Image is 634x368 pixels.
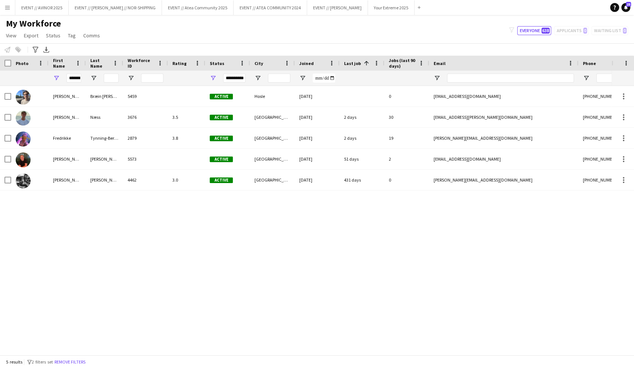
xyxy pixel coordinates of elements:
div: 431 days [340,170,384,190]
img: Fredrik Bronken Næss [16,111,31,126]
div: [DATE] [295,170,340,190]
div: 30 [384,107,429,127]
div: [EMAIL_ADDRESS][DOMAIN_NAME] [429,149,578,169]
div: 0 [384,86,429,106]
a: Status [43,31,63,40]
button: Open Filter Menu [299,75,306,81]
img: Fredrik Bræin Groth [16,90,31,105]
div: [EMAIL_ADDRESS][DOMAIN_NAME] [429,86,578,106]
div: [GEOGRAPHIC_DATA] [250,107,295,127]
button: Open Filter Menu [210,75,216,81]
img: Fredrik Øien [16,173,31,188]
span: My Workforce [6,18,61,29]
div: Tynning-Bergestuen [86,128,123,148]
div: [PERSON_NAME] [49,86,86,106]
div: [PERSON_NAME] [49,107,86,127]
div: 0 [384,170,429,190]
span: Active [210,177,233,183]
span: Last Name [90,58,110,69]
input: Last Name Filter Input [104,74,119,83]
button: EVENT // ATEA COMMUNITY 2024 [234,0,307,15]
div: Næss [86,107,123,127]
button: EVENT // Atea Community 2025 [162,0,234,15]
a: 25 [621,3,630,12]
div: [GEOGRAPHIC_DATA] [250,128,295,148]
div: Bræin [PERSON_NAME] [86,86,123,106]
button: Open Filter Menu [128,75,134,81]
a: Tag [65,31,79,40]
span: Active [210,157,233,162]
div: [EMAIL_ADDRESS][PERSON_NAME][DOMAIN_NAME] [429,107,578,127]
div: 2 days [340,128,384,148]
div: [PERSON_NAME] [49,149,86,169]
span: Joined [299,61,314,66]
div: 3.0 [168,170,205,190]
div: [DATE] [295,128,340,148]
span: Email [434,61,446,66]
div: 51 days [340,149,384,169]
div: [PERSON_NAME] [86,170,123,190]
span: Status [46,32,60,39]
button: Open Filter Menu [434,75,440,81]
a: Export [21,31,41,40]
div: 2879 [123,128,168,148]
span: Export [24,32,38,39]
div: 5573 [123,149,168,169]
div: [PERSON_NAME][EMAIL_ADDRESS][DOMAIN_NAME] [429,170,578,190]
input: Email Filter Input [447,74,574,83]
span: 25 [626,2,631,7]
div: [PERSON_NAME] [86,149,123,169]
span: First Name [53,58,72,69]
button: Your Extreme 2025 [368,0,415,15]
div: [PERSON_NAME][EMAIL_ADDRESS][DOMAIN_NAME] [429,128,578,148]
span: Tag [68,32,76,39]
span: Comms [83,32,100,39]
div: 3.8 [168,128,205,148]
button: EVENT // [PERSON_NAME] [307,0,368,15]
button: Open Filter Menu [254,75,261,81]
app-action-btn: Export XLSX [42,45,51,54]
div: 19 [384,128,429,148]
div: [DATE] [295,149,340,169]
img: Karl Fredrik Roos [16,152,31,167]
span: Status [210,61,224,66]
span: City [254,61,263,66]
div: Hosle [250,86,295,106]
input: Workforce ID Filter Input [141,74,163,83]
span: View [6,32,16,39]
div: 4462 [123,170,168,190]
input: City Filter Input [268,74,290,83]
span: Jobs (last 90 days) [389,58,416,69]
div: [DATE] [295,107,340,127]
span: Active [210,115,233,120]
button: Open Filter Menu [53,75,60,81]
div: 2 [384,149,429,169]
div: 3.5 [168,107,205,127]
div: Fredrikke [49,128,86,148]
div: [GEOGRAPHIC_DATA] [250,170,295,190]
span: Active [210,136,233,141]
span: Active [210,94,233,99]
button: EVENT // [PERSON_NAME] // NOR-SHIPPING [69,0,162,15]
app-action-btn: Advanced filters [31,45,40,54]
span: Last job [344,61,361,66]
button: Open Filter Menu [583,75,590,81]
div: 2 days [340,107,384,127]
input: Joined Filter Input [313,74,335,83]
div: [PERSON_NAME] [49,170,86,190]
input: First Name Filter Input [66,74,81,83]
span: Rating [172,61,187,66]
img: Fredrikke Tynning-Bergestuen [16,132,31,146]
div: [DATE] [295,86,340,106]
span: Workforce ID [128,58,154,69]
a: View [3,31,19,40]
div: [GEOGRAPHIC_DATA] [250,149,295,169]
button: Remove filters [53,358,87,366]
a: Comms [80,31,103,40]
span: Photo [16,61,28,66]
button: EVENT // AVINOR 2025 [15,0,69,15]
div: 3676 [123,107,168,127]
button: Open Filter Menu [90,75,97,81]
button: Everyone638 [517,26,551,35]
span: 638 [541,28,550,34]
